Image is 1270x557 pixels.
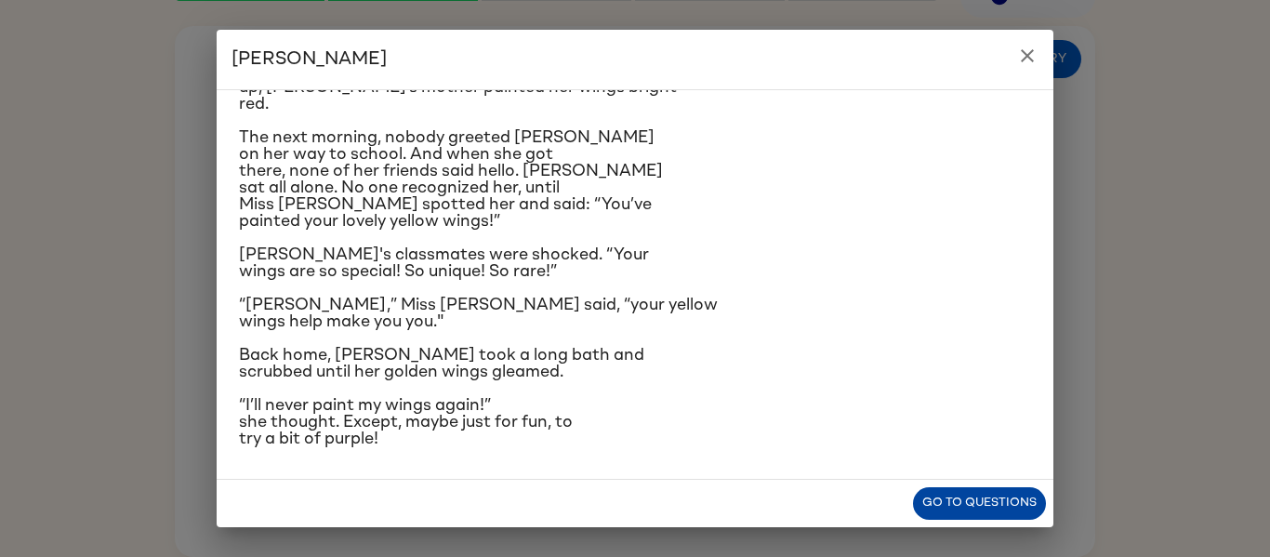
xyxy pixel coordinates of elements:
[1009,37,1046,74] button: close
[239,347,644,380] span: Back home, [PERSON_NAME] took a long bath and scrubbed until her golden wings gleamed.
[239,246,649,280] span: [PERSON_NAME]'s classmates were shocked. “Your wings are so special! So unique! So rare!”
[239,129,663,230] span: The next morning, nobody greeted [PERSON_NAME] on her way to school. And when she got there, none...
[913,487,1046,520] button: Go to questions
[239,397,573,447] span: “I’ll never paint my wings again!” she thought. Except, maybe just for fun, to try a bit of purple!
[217,30,1053,89] h2: [PERSON_NAME]
[239,297,718,330] span: “[PERSON_NAME],” Miss [PERSON_NAME] said, “your yellow wings help make you you."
